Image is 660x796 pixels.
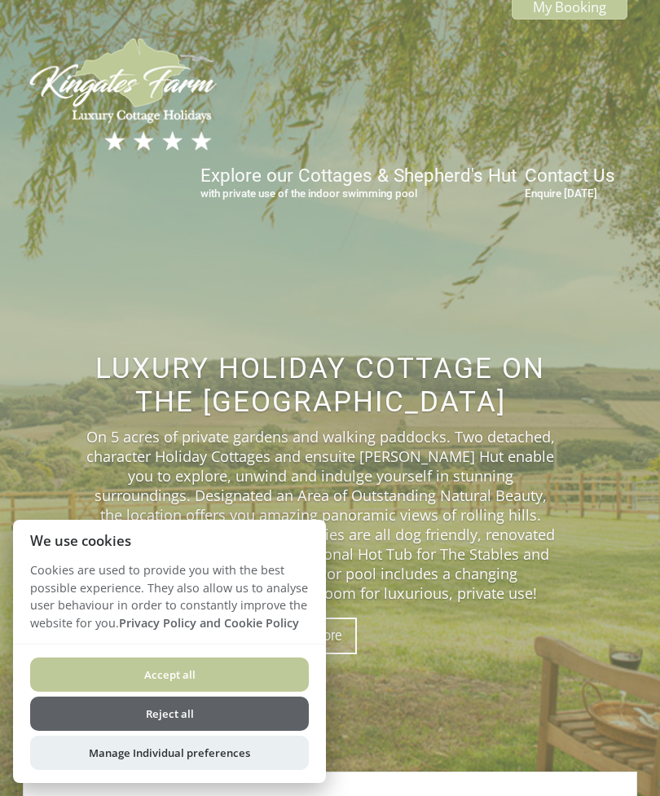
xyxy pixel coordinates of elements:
[30,657,309,692] button: Accept all
[525,165,615,200] a: Contact UsEnquire [DATE]
[200,165,517,200] a: Explore our Cottages & Shepherd's Hutwith private use of the indoor swimming pool
[82,352,558,419] h2: Luxury Holiday Cottage on The [GEOGRAPHIC_DATA]
[525,187,615,200] small: Enquire [DATE]
[30,697,309,731] button: Reject all
[119,615,299,631] a: Privacy Policy and Cookie Policy
[23,34,227,155] img: Kingates Farm
[82,427,558,603] p: On 5 acres of private gardens and walking paddocks. Two detached, character Holiday Cottages and ...
[30,736,309,770] button: Manage Individual preferences
[13,561,326,644] p: Cookies are used to provide you with the best possible experience. They also allow us to analyse ...
[200,187,517,200] small: with private use of the indoor swimming pool
[13,533,326,548] h2: We use cookies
